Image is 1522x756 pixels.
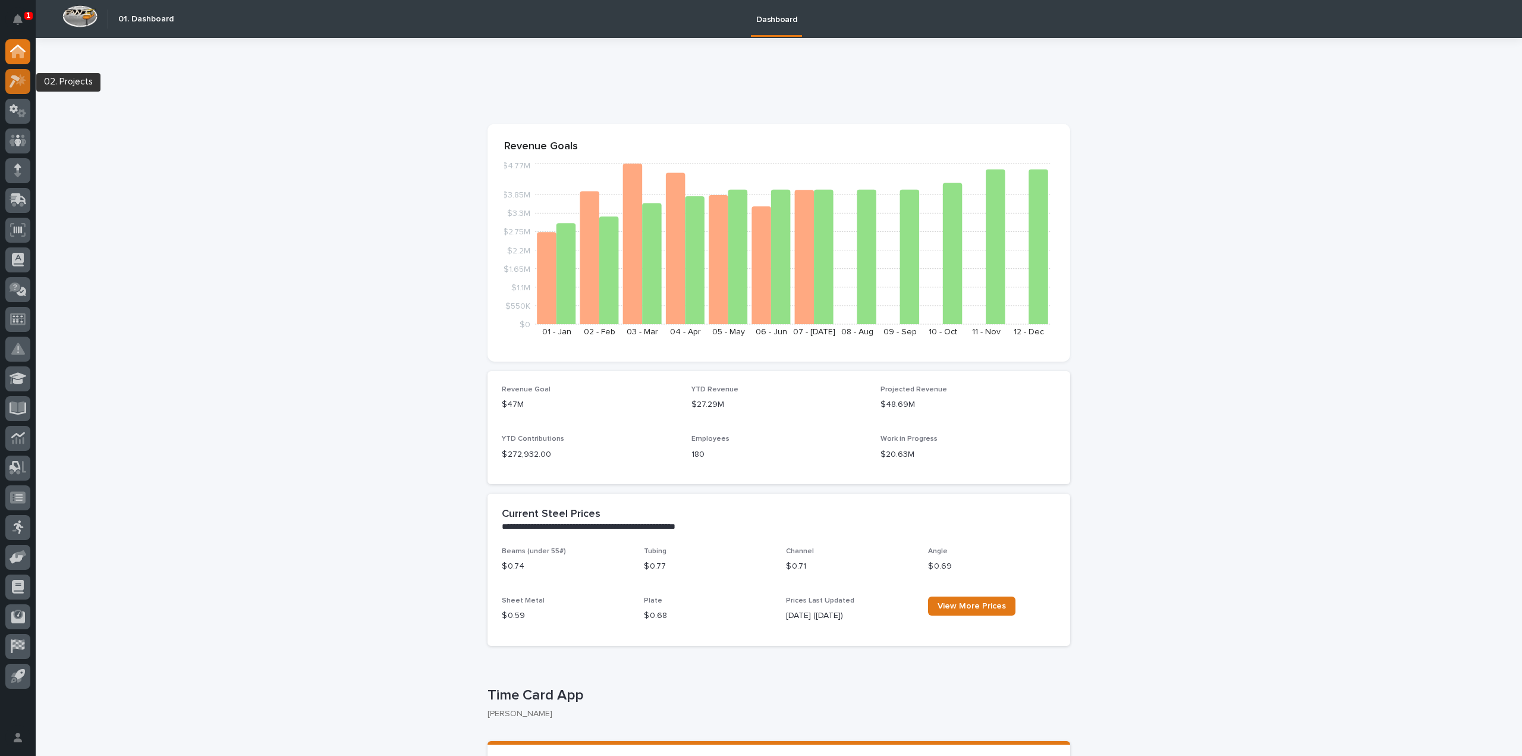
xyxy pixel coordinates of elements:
tspan: $550K [505,302,530,310]
p: Time Card App [488,687,1065,704]
span: View More Prices [938,602,1006,610]
tspan: $3.85M [502,191,530,199]
text: 02 - Feb [584,328,615,336]
tspan: $1.65M [504,265,530,273]
p: $48.69M [881,399,1056,411]
tspan: $4.77M [502,162,530,170]
span: Angle [928,548,948,555]
p: $ 0.71 [786,560,914,573]
a: View More Prices [928,597,1015,616]
p: Revenue Goals [504,140,1054,153]
span: Employees [691,435,729,443]
p: $ 272,932.00 [502,448,677,461]
text: 09 - Sep [883,328,917,336]
tspan: $1.1M [511,283,530,291]
div: Notifications1 [15,14,30,33]
p: [DATE] ([DATE]) [786,610,914,622]
tspan: $0 [520,321,530,329]
text: 06 - Jun [756,328,787,336]
text: 08 - Aug [841,328,873,336]
span: Beams (under 55#) [502,548,566,555]
span: YTD Contributions [502,435,564,443]
p: $ 0.69 [928,560,1056,573]
tspan: $3.3M [507,209,530,218]
text: 10 - Oct [929,328,957,336]
span: Sheet Metal [502,597,545,604]
span: Channel [786,548,814,555]
p: 180 [691,448,867,461]
span: Work in Progress [881,435,938,443]
button: Notifications [5,7,30,32]
p: $ 0.74 [502,560,630,573]
text: 11 - Nov [972,328,1001,336]
text: 05 - May [712,328,745,336]
span: YTD Revenue [691,386,738,393]
span: Plate [644,597,662,604]
span: Tubing [644,548,666,555]
text: 03 - Mar [627,328,658,336]
p: [PERSON_NAME] [488,709,1061,719]
text: 07 - [DATE] [793,328,835,336]
p: $47M [502,399,677,411]
span: Revenue Goal [502,386,551,393]
h2: Current Steel Prices [502,508,600,521]
p: 1 [26,11,30,20]
img: Workspace Logo [62,5,98,27]
p: $27.29M [691,399,867,411]
text: 12 - Dec [1014,328,1044,336]
p: $ 0.59 [502,610,630,622]
p: $20.63M [881,448,1056,461]
p: $ 0.77 [644,560,772,573]
span: Projected Revenue [881,386,947,393]
text: 04 - Apr [670,328,701,336]
tspan: $2.2M [507,246,530,255]
tspan: $2.75M [503,228,530,236]
span: Prices Last Updated [786,597,854,604]
text: 01 - Jan [542,328,571,336]
p: $ 0.68 [644,610,772,622]
h2: 01. Dashboard [118,14,174,24]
